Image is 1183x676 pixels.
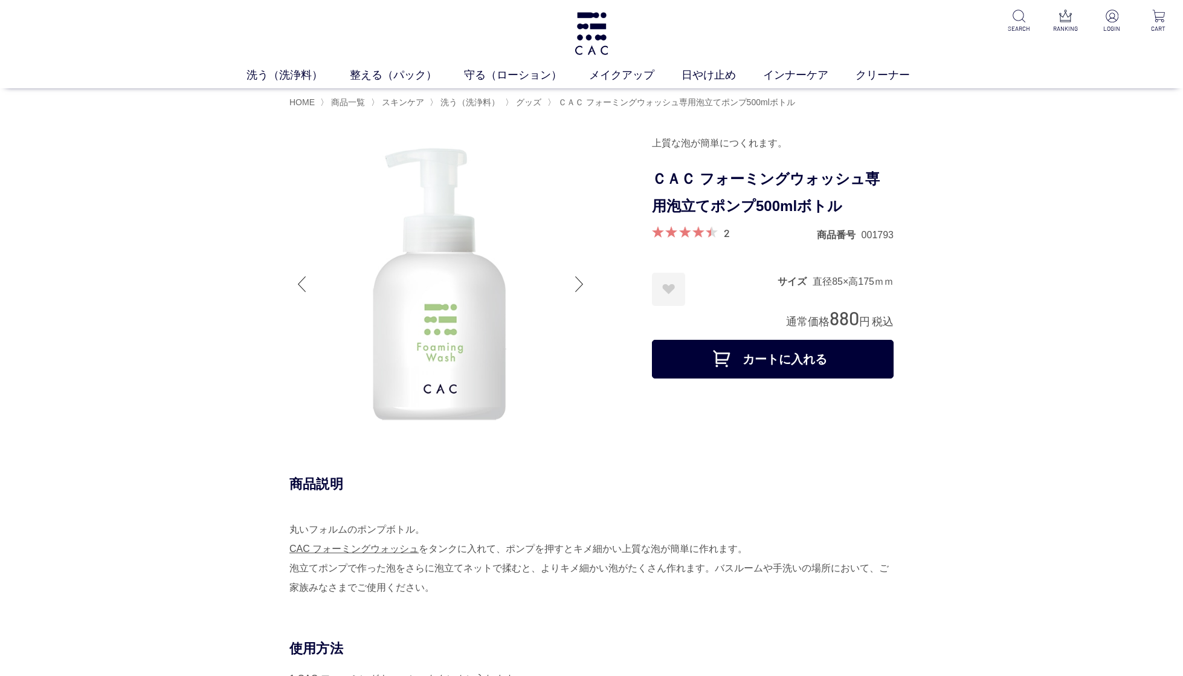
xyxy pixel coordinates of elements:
span: スキンケア [382,97,424,107]
a: 守る（ローション） [464,67,589,83]
span: 税込 [872,316,894,328]
span: 880 [830,307,859,329]
span: 商品一覧 [331,97,365,107]
a: SEARCH [1004,10,1034,33]
dt: 商品番号 [817,229,862,241]
a: メイクアップ [589,67,682,83]
a: HOME [289,97,315,107]
div: 上質な泡が簡単につくれます。 [652,133,894,154]
span: ＣＡＣ フォーミングウォッシュ専用泡立てポンプ500mlボトル [558,97,795,107]
li: 〉 [371,97,427,108]
a: LOGIN [1097,10,1127,33]
a: スキンケア [379,97,424,107]
a: RANKING [1051,10,1080,33]
p: LOGIN [1097,24,1127,33]
span: 円 [859,316,870,328]
div: 使用方法 [289,640,894,657]
a: お気に入りに登録する [652,273,685,306]
div: 商品説明 [289,475,894,493]
div: 丸いフォルムのポンプボトル。 をタンクに入れて、ポンプを押すとキメ細かい上質な泡が簡単に作れます。 泡立てポンプで作った泡をさらに で揉むと、よりキメ細かい泡がたくさん作れます。バスルームや手洗... [289,520,894,597]
li: 〉 [505,97,544,108]
a: CART [1144,10,1173,33]
a: CAC フォーミングウォッシュ [289,544,419,554]
span: 洗う（洗浄料） [440,97,500,107]
li: 〉 [320,97,368,108]
p: RANKING [1051,24,1080,33]
dd: 001793 [862,229,894,241]
a: クリーナー [856,67,937,83]
a: インナーケア [763,67,856,83]
span: グッズ [516,97,541,107]
img: ＣＡＣ フォーミングウォッシュ専用泡立てポンプ500mlボトル [289,133,591,435]
a: 洗う（洗浄料） [438,97,500,107]
h1: ＣＡＣ フォーミングウォッシュ専用泡立てポンプ500mlボトル [652,166,894,220]
li: 〉 [430,97,503,108]
a: 2 [724,226,730,239]
a: ＣＡＣ フォーミングウォッシュ専用泡立てポンプ500mlボトル [556,97,795,107]
img: logo [573,12,611,55]
p: CART [1144,24,1173,33]
li: 〉 [547,97,798,108]
p: SEARCH [1004,24,1034,33]
a: グッズ [514,97,541,107]
button: カートに入れる [652,340,894,379]
a: 泡立てネット [434,563,492,573]
dd: 直径85×高175ｍｍ [813,275,894,288]
a: 商品一覧 [329,97,365,107]
a: 日やけ止め [682,67,763,83]
a: 整える（パック） [350,67,464,83]
a: 洗う（洗浄料） [247,67,350,83]
dt: サイズ [778,275,813,288]
span: 通常価格 [786,316,830,328]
